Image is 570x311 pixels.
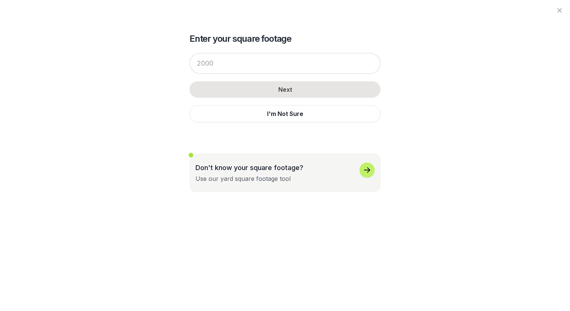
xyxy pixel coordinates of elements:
div: Use our yard square footage tool [195,174,291,183]
button: I'm Not Sure [190,105,380,122]
button: Next [190,81,380,98]
p: Don't know your square footage? [195,163,303,173]
input: 2000 [190,53,380,74]
h2: Enter your square footage [190,33,380,45]
button: Don't know your square footage?Use our yard square footage tool [190,154,380,192]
